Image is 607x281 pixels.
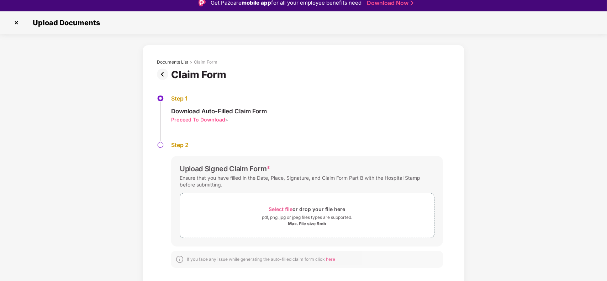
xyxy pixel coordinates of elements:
div: If you face any issue while generating the auto-filled claim form click [187,256,335,262]
img: svg+xml;base64,PHN2ZyBpZD0iU3RlcC1QZW5kaW5nLTMyeDMyIiB4bWxucz0iaHR0cDovL3d3dy53My5vcmcvMjAwMC9zdm... [157,141,164,148]
span: Select fileor drop your file herepdf, png, jpg or jpeg files types are supported.Max. File size 5mb [180,199,434,232]
span: Select file [269,206,293,212]
img: svg+xml;base64,PHN2ZyBpZD0iUHJldi0zMngzMiIgeG1sbnM9Imh0dHA6Ly93d3cudzMub3JnLzIwMDAvc3ZnIiB3aWR0aD... [157,69,171,80]
div: Claim Form [171,69,229,81]
img: svg+xml;base64,PHN2ZyBpZD0iU3RlcC1BY3RpdmUtMzJ4MzIiIHhtbG5zPSJodHRwOi8vd3d3LnczLm9yZy8yMDAwL3N2Zy... [157,95,164,102]
div: Max. File size 5mb [288,221,326,227]
div: or drop your file here [269,204,345,214]
div: Claim Form [194,59,217,65]
div: Proceed To Download [171,116,225,123]
div: pdf, png, jpg or jpeg files types are supported. [262,214,352,221]
div: > [190,59,192,65]
div: Download Auto-Filled Claim Form [171,107,267,115]
div: Step 2 [171,141,443,149]
div: Documents List [157,59,188,65]
span: Upload Documents [26,18,104,27]
div: Upload Signed Claim Form [180,164,270,173]
div: Step 1 [171,95,267,102]
span: here [326,256,335,262]
div: Ensure that you have filled in the Date, Place, Signature, and Claim Form Part B with the Hospita... [180,173,434,189]
img: svg+xml;base64,PHN2ZyBpZD0iQ3Jvc3MtMzJ4MzIiIHhtbG5zPSJodHRwOi8vd3d3LnczLm9yZy8yMDAwL3N2ZyIgd2lkdG... [11,17,22,28]
span: > [225,117,228,123]
img: svg+xml;base64,PHN2ZyBpZD0iSW5mb18tXzMyeDMyIiBkYXRhLW5hbWU9IkluZm8gLSAzMngzMiIgeG1sbnM9Imh0dHA6Ly... [175,255,184,264]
